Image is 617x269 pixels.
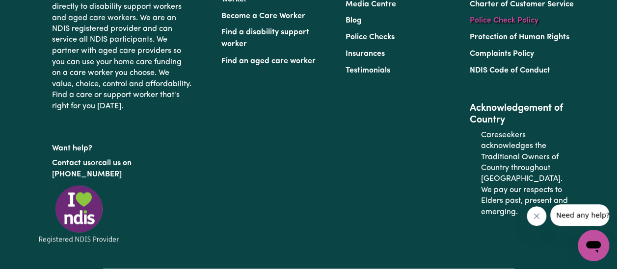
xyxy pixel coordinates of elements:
[52,159,91,167] a: Contact us
[52,159,132,177] a: call us on [PHONE_NUMBER]
[470,50,534,58] a: Complaints Policy
[52,153,192,183] p: or
[481,125,571,221] p: Careseekers acknowledges the Traditional Owners of Country throughout [GEOGRAPHIC_DATA]. We pay o...
[346,50,385,58] a: Insurances
[550,204,609,226] iframe: Message from company
[527,206,546,226] iframe: Close message
[470,102,582,125] h2: Acknowledgement of Country
[470,33,569,41] a: Protection of Human Rights
[346,66,390,74] a: Testimonials
[578,230,609,261] iframe: Button to launch messaging window
[35,183,123,245] img: Registered NDIS provider
[470,0,574,8] a: Charter of Customer Service
[346,33,395,41] a: Police Checks
[52,139,192,153] p: Want help?
[346,0,396,8] a: Media Centre
[6,7,59,15] span: Need any help?
[470,17,538,24] a: Police Check Policy
[221,28,309,48] a: Find a disability support worker
[346,17,362,24] a: Blog
[221,12,305,20] a: Become a Care Worker
[221,57,316,65] a: Find an aged care worker
[470,66,550,74] a: NDIS Code of Conduct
